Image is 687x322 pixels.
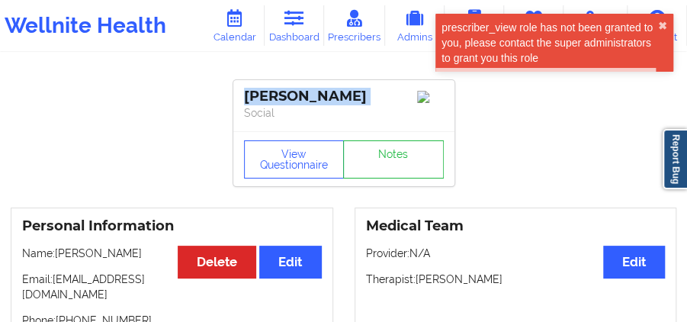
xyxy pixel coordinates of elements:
a: Coaches [445,5,504,46]
button: close [658,20,667,32]
img: Image%2Fplaceholer-image.png [417,91,444,103]
a: Report Bug [663,129,687,189]
button: View Questionnaire [244,140,345,179]
button: Edit [259,246,321,279]
a: Dashboard [265,5,324,46]
a: Notes [343,140,444,179]
a: Therapists [504,5,563,46]
a: Medications [563,5,628,46]
button: Delete [178,246,256,279]
p: Therapist: [PERSON_NAME] [366,272,666,287]
p: Provider: N/A [366,246,666,261]
a: Account [628,5,687,46]
p: Email: [EMAIL_ADDRESS][DOMAIN_NAME] [22,272,322,302]
div: [PERSON_NAME] [244,88,444,105]
p: Name: [PERSON_NAME] [22,246,322,261]
a: Calendar [205,5,265,46]
div: prescriber_view role has not been granted to you, please contact the super administrators to gran... [441,20,658,66]
h3: Personal Information [22,217,322,235]
a: Admins [385,5,445,46]
h3: Medical Team [366,217,666,235]
button: Edit [603,246,665,279]
a: Prescribers [324,5,385,46]
p: Social [244,105,444,121]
